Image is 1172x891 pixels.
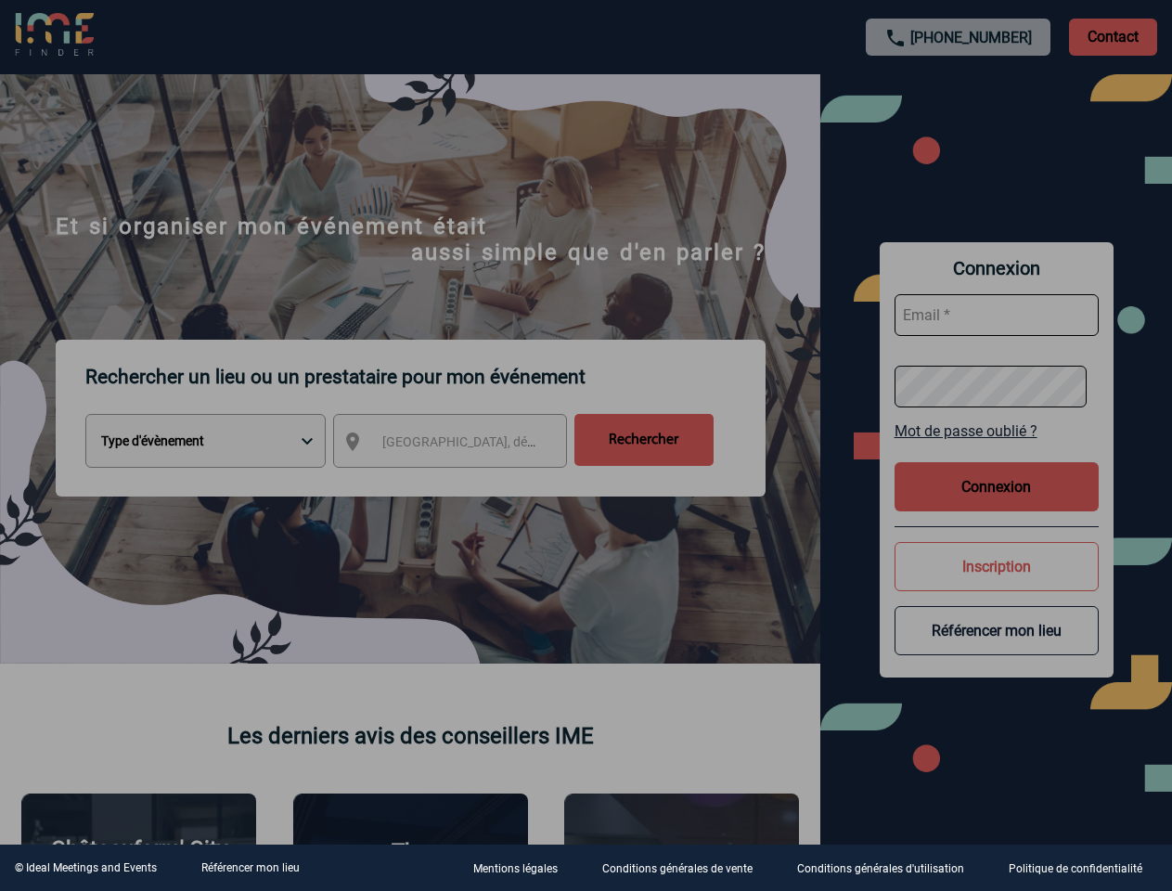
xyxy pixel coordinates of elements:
[473,863,558,876] p: Mentions légales
[1009,863,1142,876] p: Politique de confidentialité
[602,863,753,876] p: Conditions générales de vente
[994,859,1172,877] a: Politique de confidentialité
[458,859,587,877] a: Mentions légales
[587,859,782,877] a: Conditions générales de vente
[782,859,994,877] a: Conditions générales d'utilisation
[201,861,300,874] a: Référencer mon lieu
[797,863,964,876] p: Conditions générales d'utilisation
[15,861,157,874] div: © Ideal Meetings and Events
